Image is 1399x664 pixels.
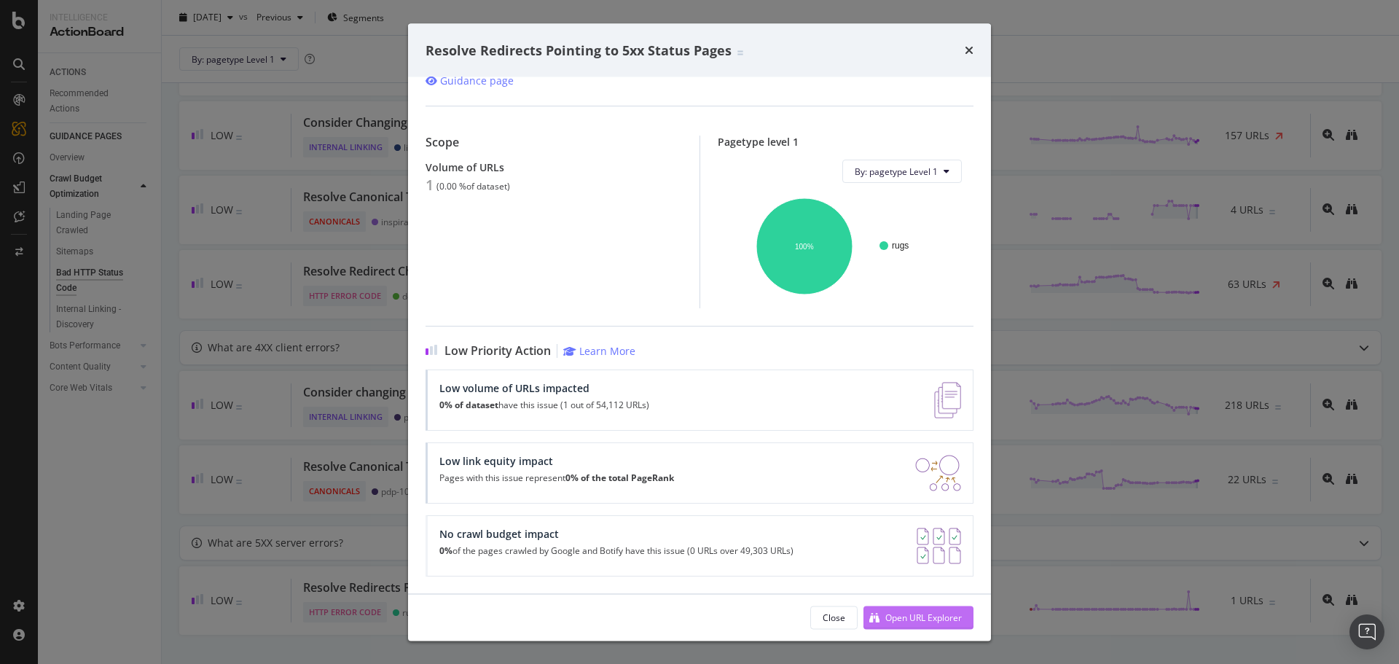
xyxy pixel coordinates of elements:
div: Scope [426,136,682,149]
div: modal [408,23,991,641]
div: times [965,41,973,60]
div: 1 [426,176,434,194]
strong: 0% of the total PageRank [565,472,674,484]
div: Guidance page [440,74,514,88]
div: Low link equity impact [439,455,674,467]
div: Low volume of URLs impacted [439,382,649,394]
div: Open Intercom Messenger [1349,614,1384,649]
strong: 0% [439,544,452,557]
button: Open URL Explorer [863,606,973,629]
p: of the pages crawled by Google and Botify have this issue (0 URLs over 49,303 URLs) [439,546,793,556]
img: Equal [737,50,743,55]
a: Guidance page [426,74,514,88]
div: Volume of URLs [426,161,682,173]
div: Pagetype level 1 [718,136,974,148]
text: rugs [892,241,909,251]
div: No crawl budget impact [439,528,793,540]
button: Close [810,606,858,629]
img: DDxVyA23.png [915,455,961,491]
span: Low Priority Action [444,344,551,358]
div: Learn More [579,344,635,358]
div: Close [823,611,845,623]
div: Open URL Explorer [885,611,962,623]
p: Pages with this issue represent [439,473,674,483]
p: have this issue (1 out of 54,112 URLs) [439,400,649,410]
img: AY0oso9MOvYAAAAASUVORK5CYII= [917,528,961,564]
a: Learn More [563,344,635,358]
span: By: pagetype Level 1 [855,165,938,177]
svg: A chart. [729,195,957,297]
div: ( 0.00 % of dataset ) [436,181,510,192]
span: Resolve Redirects Pointing to 5xx Status Pages [426,41,732,58]
strong: 0% of dataset [439,399,498,411]
button: By: pagetype Level 1 [842,160,962,183]
img: e5DMFwAAAABJRU5ErkJggg== [934,382,961,418]
text: 100% [795,242,814,250]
